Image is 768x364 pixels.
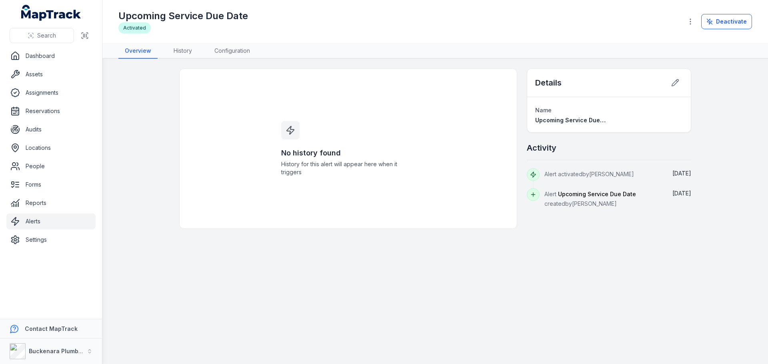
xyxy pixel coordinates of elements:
[6,48,96,64] a: Dashboard
[527,142,556,153] h2: Activity
[37,32,56,40] span: Search
[558,191,636,197] span: Upcoming Service Due Date
[6,140,96,156] a: Locations
[672,170,691,177] span: [DATE]
[535,77,562,88] h2: Details
[535,117,615,123] span: Upcoming Service Due Date
[6,158,96,174] a: People
[6,213,96,229] a: Alerts
[544,191,636,207] span: Alert created by [PERSON_NAME]
[6,66,96,82] a: Assets
[672,190,691,197] time: 9/8/2025, 11:49:54 AM
[21,5,81,21] a: MapTrack
[535,107,552,113] span: Name
[6,195,96,211] a: Reports
[25,325,78,332] strong: Contact MapTrack
[118,44,158,59] a: Overview
[6,103,96,119] a: Reservations
[6,121,96,137] a: Audits
[29,348,134,354] strong: Buckenara Plumbing Gas & Electrical
[544,171,634,177] span: Alert activated by [PERSON_NAME]
[10,28,74,43] button: Search
[6,232,96,248] a: Settings
[281,147,416,159] h3: No history found
[281,160,416,176] span: History for this alert will appear here when it triggers
[6,177,96,193] a: Forms
[672,190,691,197] span: [DATE]
[167,44,198,59] a: History
[118,10,248,22] h1: Upcoming Service Due Date
[6,85,96,101] a: Assignments
[208,44,256,59] a: Configuration
[118,22,151,34] div: Activated
[672,170,691,177] time: 9/8/2025, 12:04:45 PM
[701,14,752,29] button: Deactivate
